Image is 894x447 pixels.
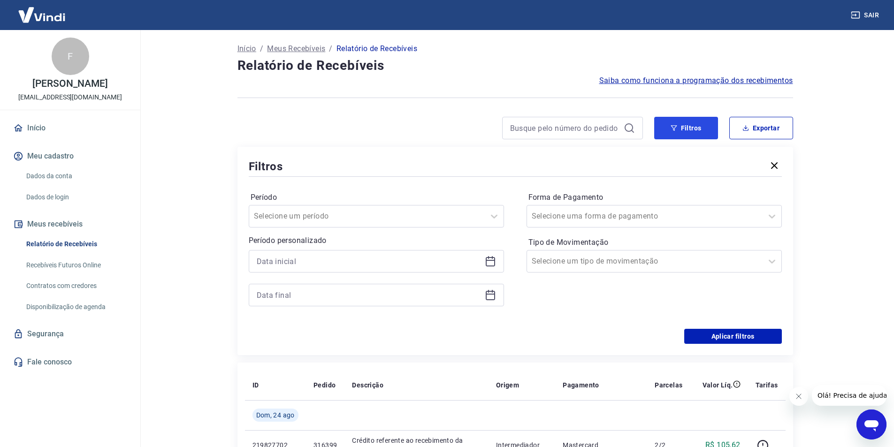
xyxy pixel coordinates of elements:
button: Sair [849,7,883,24]
iframe: Fechar mensagem [789,387,808,406]
a: Início [11,118,129,138]
a: Recebíveis Futuros Online [23,256,129,275]
p: Tarifas [756,380,778,390]
p: Período personalizado [249,235,504,246]
a: Dados de login [23,188,129,207]
p: Parcelas [655,380,682,390]
button: Exportar [729,117,793,139]
a: Fale conosco [11,352,129,372]
a: Meus Recebíveis [267,43,325,54]
p: [EMAIL_ADDRESS][DOMAIN_NAME] [18,92,122,102]
p: Origem [496,380,519,390]
p: Valor Líq. [703,380,733,390]
a: Disponibilização de agenda [23,297,129,317]
iframe: Mensagem da empresa [812,385,886,406]
p: Pedido [313,380,336,390]
label: Tipo de Movimentação [528,237,780,248]
p: / [329,43,332,54]
input: Data final [257,288,481,302]
p: Descrição [352,380,383,390]
a: Saiba como funciona a programação dos recebimentos [599,75,793,86]
p: / [260,43,263,54]
p: ID [252,380,259,390]
input: Busque pelo número do pedido [510,121,620,135]
a: Contratos com credores [23,276,129,295]
span: Olá! Precisa de ajuda? [6,7,79,14]
span: Dom, 24 ago [256,410,295,420]
h4: Relatório de Recebíveis [237,56,793,75]
iframe: Botão para abrir a janela de mensagens [856,409,886,439]
button: Aplicar filtros [684,329,782,344]
div: F [52,38,89,75]
p: Relatório de Recebíveis [336,43,417,54]
img: Vindi [11,0,72,29]
label: Período [251,192,502,203]
button: Filtros [654,117,718,139]
button: Meus recebíveis [11,214,129,235]
a: Início [237,43,256,54]
a: Dados da conta [23,167,129,186]
p: [PERSON_NAME] [32,79,107,89]
a: Segurança [11,324,129,344]
input: Data inicial [257,254,481,268]
p: Pagamento [563,380,599,390]
a: Relatório de Recebíveis [23,235,129,254]
label: Forma de Pagamento [528,192,780,203]
h5: Filtros [249,159,283,174]
button: Meu cadastro [11,146,129,167]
